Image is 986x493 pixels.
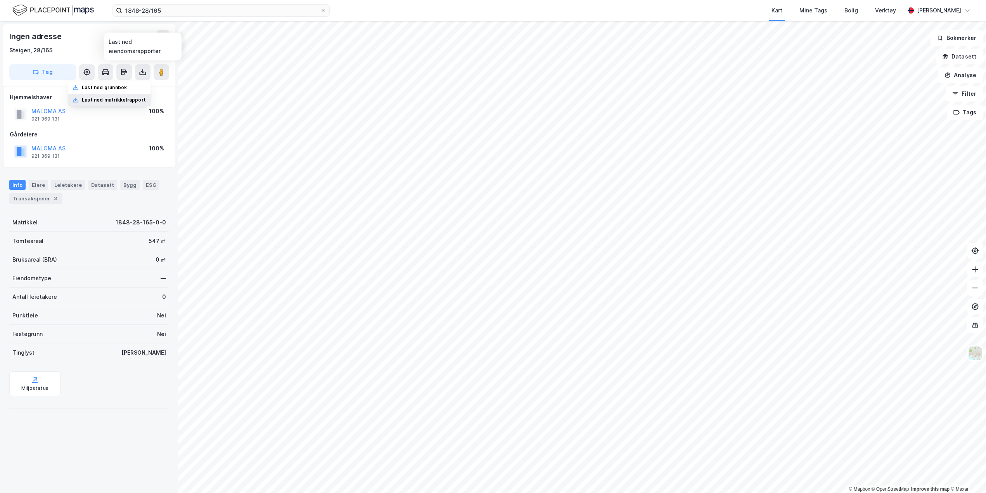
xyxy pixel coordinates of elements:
[88,180,117,190] div: Datasett
[21,385,48,391] div: Miljøstatus
[936,49,983,64] button: Datasett
[149,107,164,116] div: 100%
[12,274,51,283] div: Eiendomstype
[968,346,983,360] img: Z
[12,255,57,264] div: Bruksareal (BRA)
[9,30,63,43] div: Ingen adresse
[9,193,62,204] div: Transaksjoner
[120,180,140,190] div: Bygg
[161,274,166,283] div: —
[799,6,827,15] div: Mine Tags
[12,292,57,302] div: Antall leietakere
[12,311,38,320] div: Punktleie
[149,236,166,246] div: 547 ㎡
[29,180,48,190] div: Eiere
[149,144,164,153] div: 100%
[51,180,85,190] div: Leietakere
[9,180,26,190] div: Info
[31,153,60,159] div: 921 369 131
[82,97,146,103] div: Last ned matrikkelrapport
[143,180,159,190] div: ESG
[162,292,166,302] div: 0
[9,46,53,55] div: Steigen, 28/165
[938,67,983,83] button: Analyse
[156,255,166,264] div: 0 ㎡
[12,329,43,339] div: Festegrunn
[121,348,166,357] div: [PERSON_NAME]
[947,105,983,120] button: Tags
[12,3,94,17] img: logo.f888ab2527a4732fd821a326f86c7f29.svg
[772,6,782,15] div: Kart
[844,6,858,15] div: Bolig
[931,30,983,46] button: Bokmerker
[872,486,909,492] a: OpenStreetMap
[917,6,961,15] div: [PERSON_NAME]
[10,130,169,139] div: Gårdeiere
[157,329,166,339] div: Nei
[116,218,166,227] div: 1848-28-165-0-0
[31,116,60,122] div: 921 369 131
[9,64,76,80] button: Tag
[12,218,38,227] div: Matrikkel
[10,93,169,102] div: Hjemmelshaver
[911,486,950,492] a: Improve this map
[122,5,320,16] input: Søk på adresse, matrikkel, gårdeiere, leietakere eller personer
[849,486,870,492] a: Mapbox
[875,6,896,15] div: Verktøy
[947,456,986,493] iframe: Chat Widget
[12,236,43,246] div: Tomteareal
[946,86,983,102] button: Filter
[52,195,59,202] div: 3
[157,311,166,320] div: Nei
[82,84,127,91] div: Last ned grunnbok
[12,348,35,357] div: Tinglyst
